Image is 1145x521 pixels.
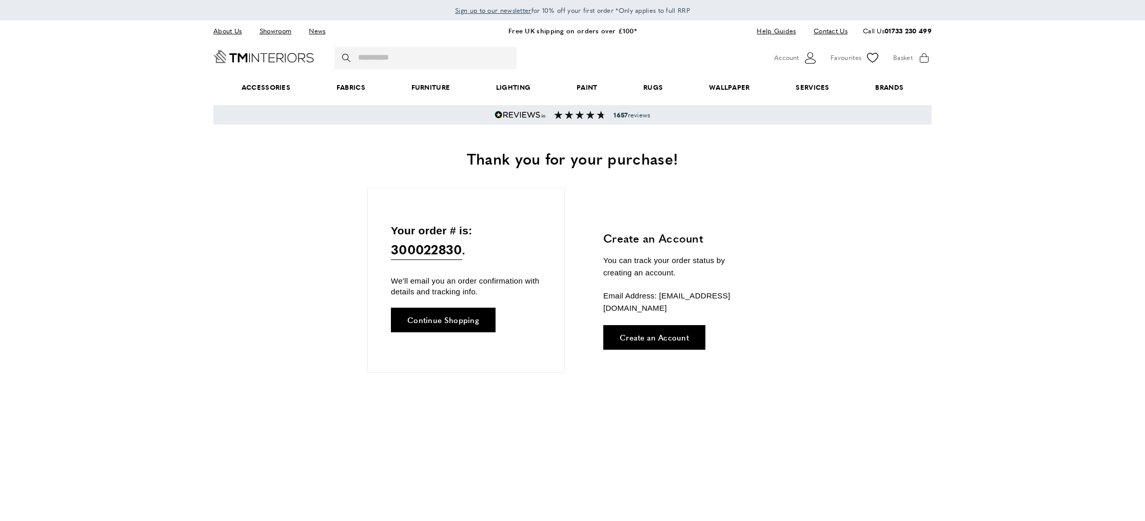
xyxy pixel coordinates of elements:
a: Paint [554,72,620,103]
a: Rugs [620,72,686,103]
a: Free UK shipping on orders over £100* [508,26,637,35]
p: You can track your order status by creating an account. [603,254,755,279]
span: Continue Shopping [407,316,479,324]
a: Services [773,72,853,103]
a: Go to Home page [213,50,314,63]
p: Email Address: [EMAIL_ADDRESS][DOMAIN_NAME] [603,290,755,314]
button: Search [342,47,352,69]
h3: Create an Account [603,230,755,246]
a: 01733 230 499 [884,26,932,35]
a: About Us [213,24,249,38]
span: Account [774,52,799,63]
a: Furniture [388,72,473,103]
strong: 1657 [614,110,627,119]
span: 300022830 [391,239,462,260]
button: Customer Account [774,50,818,66]
img: Reviews.io 5 stars [495,111,546,119]
a: Continue Shopping [391,308,496,332]
a: Sign up to our newsletter [455,5,531,15]
a: Help Guides [749,24,803,38]
span: Favourites [831,52,861,63]
a: Contact Us [806,24,847,38]
p: Your order # is: . [391,222,541,260]
a: Fabrics [313,72,388,103]
span: Create an Account [620,333,689,341]
a: Lighting [473,72,554,103]
img: Reviews section [554,111,605,119]
span: reviews [614,111,650,119]
span: Accessories [219,72,313,103]
a: Favourites [831,50,880,66]
a: News [301,24,333,38]
p: Call Us [863,26,932,36]
span: Thank you for your purchase! [467,147,678,169]
a: Create an Account [603,325,705,350]
a: Brands [853,72,926,103]
a: Showroom [252,24,299,38]
p: We'll email you an order confirmation with details and tracking info. [391,275,541,297]
a: Wallpaper [686,72,773,103]
span: for 10% off your first order *Only applies to full RRP [455,6,690,15]
span: Sign up to our newsletter [455,6,531,15]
